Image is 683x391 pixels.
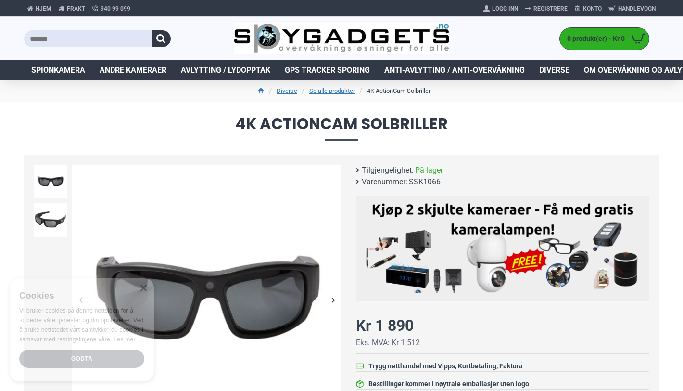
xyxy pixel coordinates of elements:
[480,1,521,16] a: Logg Inn
[571,1,605,16] a: Konto
[278,60,377,80] a: GPS Tracker Sporing
[285,65,370,76] span: GPS Tracker Sporing
[101,4,130,13] span: 940 99 099
[277,86,297,96] a: Diverse
[409,176,441,188] span: SSK1066
[24,60,92,80] a: Spionkamera
[19,286,138,306] div: Cookies
[31,65,85,76] span: Spionkamera
[605,1,659,16] a: Handlevogn
[539,65,569,76] span: Diverse
[19,350,144,368] div: Godta
[368,379,529,389] div: Bestillinger kommer i nøytrale emballasjer uten logo
[377,60,532,80] a: Anti-avlytting / Anti-overvåkning
[34,203,67,237] img: Sportslig solbrille med HD kamera - SpyGadgets.no
[309,86,355,96] a: Se alle produkter
[363,201,642,293] img: Kjøp 2 skjulte kameraer – Få med gratis kameralampe!
[36,4,51,13] span: Hjem
[174,60,278,80] a: Avlytting / Lydopptak
[362,165,414,176] b: Tilgjengelighet:
[560,28,649,50] a: 0 produkt(er) - Kr 0
[139,285,147,292] div: Close
[114,336,135,343] a: Les mer, opens a new window
[362,176,407,188] b: Varenummer:
[618,4,656,13] span: Handlevogn
[521,1,571,16] a: Registrere
[24,116,659,141] span: 4K ActionCam Solbriller
[234,23,450,54] img: SpyGadgets.no
[92,60,174,80] a: Andre kameraer
[384,65,525,76] span: Anti-avlytting / Anti-overvåkning
[532,60,577,80] a: Diverse
[583,4,602,13] span: Konto
[356,314,414,337] div: Kr 1 890
[100,65,166,76] span: Andre kameraer
[325,291,341,308] div: Next slide
[560,34,627,44] span: 0 produkt(er) - Kr 0
[368,361,523,371] div: Trygg netthandel med Vipps, Kortbetaling, Faktura
[34,165,67,198] img: Sportslig solbrille med HD kamera - SpyGadgets.no
[19,307,144,342] span: Vi bruker cookies på denne nettsiden for å forbedre våre tjenester og din opplevelse. Ved å bruke...
[533,4,568,13] span: Registrere
[181,65,270,76] span: Avlytting / Lydopptak
[492,4,518,13] span: Logg Inn
[415,165,443,176] span: På lager
[67,4,85,13] span: Frakt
